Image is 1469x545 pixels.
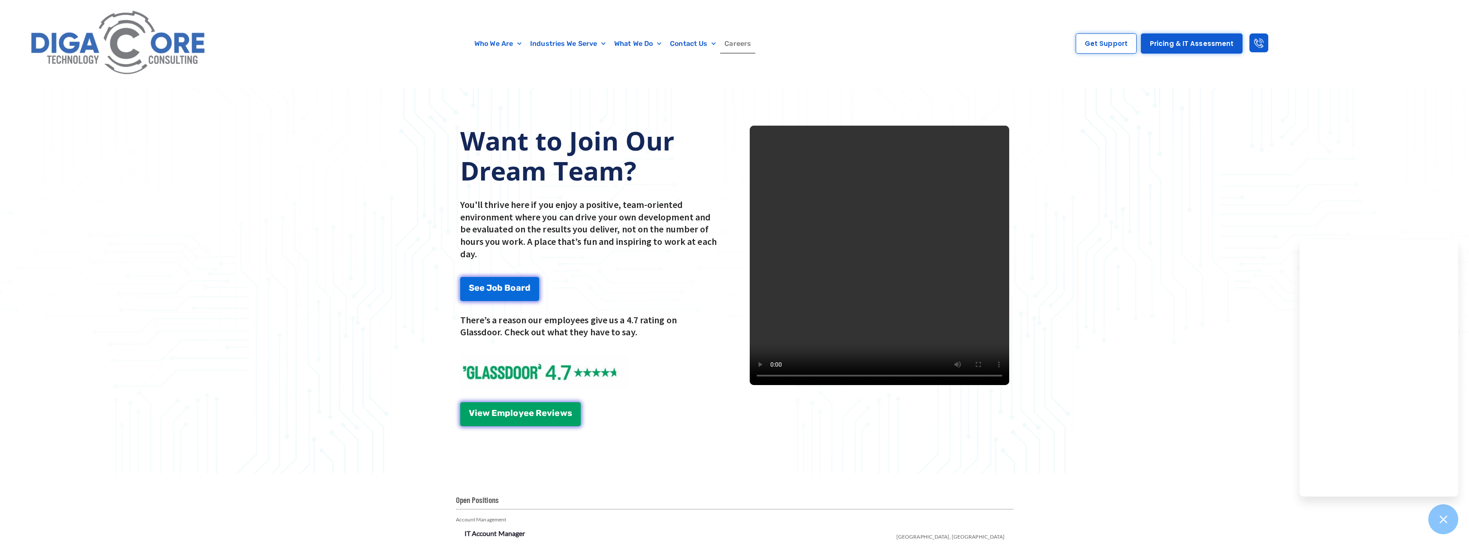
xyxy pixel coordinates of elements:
[542,409,547,417] span: e
[524,409,529,417] span: e
[492,409,497,417] span: E
[547,409,552,417] span: v
[469,283,474,292] span: S
[510,409,513,417] span: l
[456,514,1014,526] div: Account Management
[460,402,581,426] a: View Employee Reviews
[1150,40,1234,47] span: Pricing & IT Assessment
[497,409,505,417] span: m
[504,283,510,292] span: B
[720,34,755,54] a: Careers
[516,283,521,292] span: a
[610,34,666,54] a: What We Do
[460,355,629,389] img: Glassdoor Reviews
[666,34,720,54] a: Contact Us
[521,283,525,292] span: r
[505,409,510,417] span: p
[465,529,525,537] a: IT Account Manager
[475,409,477,417] span: i
[480,283,485,292] span: e
[470,34,526,54] a: Who We Are
[492,283,497,292] span: o
[525,283,531,292] span: d
[460,314,720,338] p: There’s a reason our employees give us a 4.7 rating on Glassdoor. Check out what they have to say.
[460,277,539,301] a: See Job Board
[486,283,492,292] span: J
[469,409,475,417] span: V
[555,409,560,417] span: e
[513,409,518,417] span: o
[1076,33,1137,54] a: Get Support
[474,283,480,292] span: e
[526,34,610,54] a: Industries We Serve
[510,283,516,292] span: o
[460,199,720,260] p: You'll thrive here if you enjoy a positive, team-oriented environment where you can drive your ow...
[279,34,947,54] nav: Menu
[1085,40,1128,47] span: Get Support
[567,409,572,417] span: s
[477,409,483,417] span: e
[497,283,503,292] span: b
[26,4,211,83] img: Digacore logo 1
[896,527,1005,543] span: [GEOGRAPHIC_DATA], [GEOGRAPHIC_DATA]
[560,409,567,417] span: w
[460,126,720,186] h2: Want to Join Our Dream Team?
[1300,239,1458,497] iframe: Chatgenie Messenger
[529,409,534,417] span: e
[552,409,555,417] span: i
[483,409,490,417] span: w
[536,409,542,417] span: R
[1141,33,1243,54] a: Pricing & IT Assessment
[456,495,1014,510] h2: Open Positions
[519,409,524,417] span: y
